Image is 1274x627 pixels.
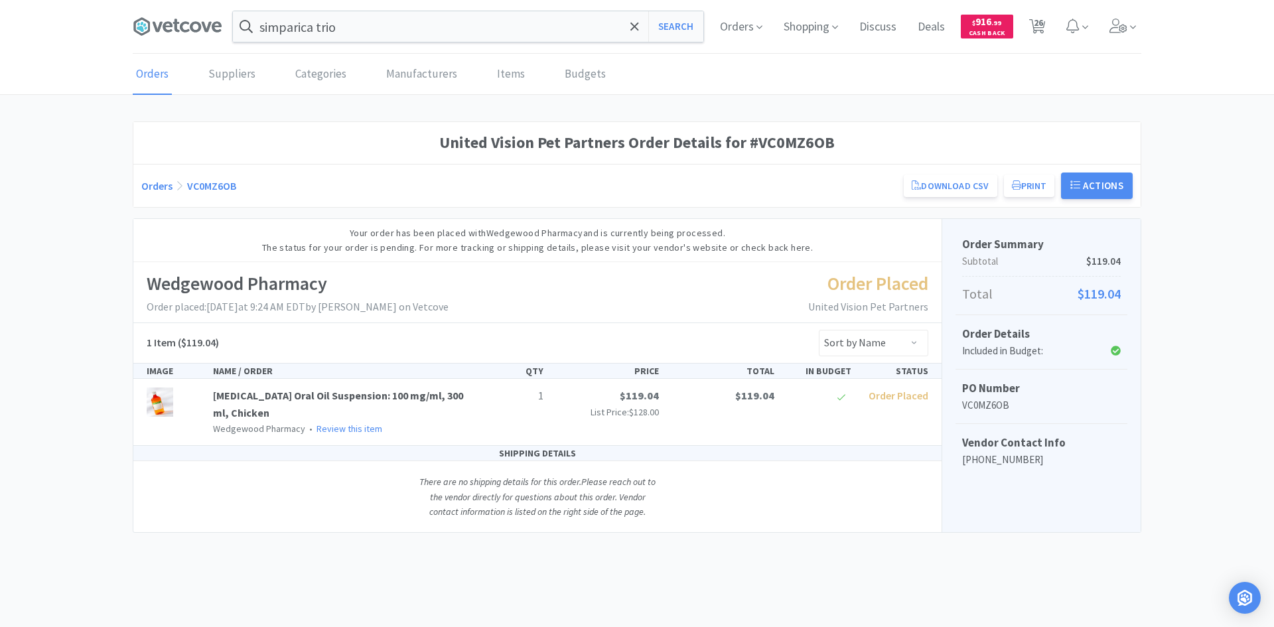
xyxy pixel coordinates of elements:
[133,219,942,263] div: Your order has been placed with Wedgewood Pharmacy and is currently being processed. The status f...
[208,364,472,378] div: NAME / ORDER
[477,387,543,405] p: 1
[561,54,609,95] a: Budgets
[133,446,942,461] div: SHIPPING DETAILS
[1086,253,1121,269] span: $119.04
[664,364,780,378] div: TOTAL
[1229,582,1261,614] div: Open Intercom Messenger
[1078,283,1121,305] span: $119.04
[549,364,664,378] div: PRICE
[141,364,208,378] div: IMAGE
[620,389,659,402] span: $119.04
[827,271,928,295] span: Order Placed
[972,19,975,27] span: $
[961,9,1013,44] a: $916.99Cash Back
[317,423,382,435] a: Review this item
[494,54,528,95] a: Items
[141,130,1133,155] h1: United Vision Pet Partners Order Details for #VC0MZ6OB
[912,21,950,33] a: Deals
[854,21,902,33] a: Discuss
[857,364,934,378] div: STATUS
[307,423,315,435] span: •
[780,364,857,378] div: IN BUDGET
[1061,173,1133,199] button: Actions
[629,406,659,418] span: $128.00
[233,11,703,42] input: Search by item, sku, manufacturer, ingredient, size...
[648,11,703,42] button: Search
[554,405,659,419] p: List Price:
[213,389,463,419] a: [MEDICAL_DATA] Oral Oil Suspension: 100 mg/ml, 300 ml, Chicken
[419,476,656,518] i: There are no shipping details for this order. Please reach out to the vendor directly for questio...
[1004,174,1055,197] button: Print
[969,30,1005,38] span: Cash Back
[147,334,219,352] h5: ($119.04)
[147,387,173,417] img: 363905bc97844b67bc7934a5139ee643_462150.jpeg
[472,364,549,378] div: QTY
[133,54,172,95] a: Orders
[147,299,449,316] p: Order placed: [DATE] at 9:24 AM EDT by [PERSON_NAME] on Vetcove
[962,236,1121,253] h5: Order Summary
[147,336,176,349] span: 1 Item
[972,15,1001,28] span: 916
[1024,23,1051,35] a: 26
[292,54,350,95] a: Categories
[213,423,305,435] span: Wedgewood Pharmacy
[187,179,236,192] a: VC0MZ6OB
[962,397,1121,413] p: VC0MZ6OB
[383,54,460,95] a: Manufacturers
[147,269,449,299] h1: Wedgewood Pharmacy
[962,434,1121,452] h5: Vendor Contact Info
[808,299,928,316] p: United Vision Pet Partners
[205,54,259,95] a: Suppliers
[962,325,1121,343] h5: Order Details
[869,389,928,402] span: Order Placed
[904,174,997,197] a: Download CSV
[962,343,1068,359] div: Included in Budget:
[962,253,1121,269] p: Subtotal
[141,179,173,192] a: Orders
[735,389,774,402] span: $119.04
[962,452,1121,468] p: [PHONE_NUMBER]
[962,380,1121,397] h5: PO Number
[962,283,1121,305] p: Total
[991,19,1001,27] span: . 99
